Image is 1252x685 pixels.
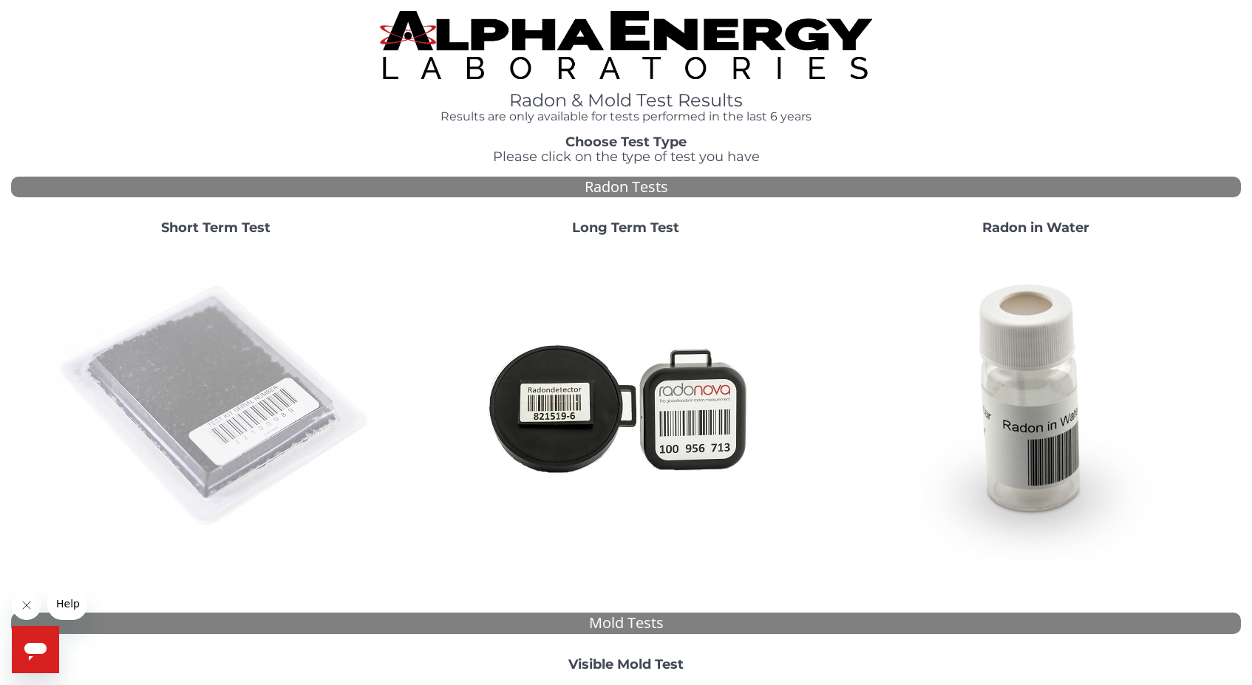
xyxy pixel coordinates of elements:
[568,656,684,672] strong: Visible Mold Test
[982,219,1089,236] strong: Radon in Water
[380,11,872,79] img: TightCrop.jpg
[565,134,687,150] strong: Choose Test Type
[572,219,679,236] strong: Long Term Test
[493,149,760,165] span: Please click on the type of test you have
[380,91,872,110] h1: Radon & Mold Test Results
[47,587,87,620] iframe: Message from company
[11,177,1241,198] div: Radon Tests
[12,590,41,620] iframe: Close message
[161,219,271,236] strong: Short Term Test
[57,248,375,565] img: ShortTerm.jpg
[380,110,872,123] h4: Results are only available for tests performed in the last 6 years
[467,248,785,565] img: Radtrak2vsRadtrak3.jpg
[877,248,1195,565] img: RadoninWater.jpg
[12,626,59,673] iframe: Button to launch messaging window
[11,613,1241,634] div: Mold Tests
